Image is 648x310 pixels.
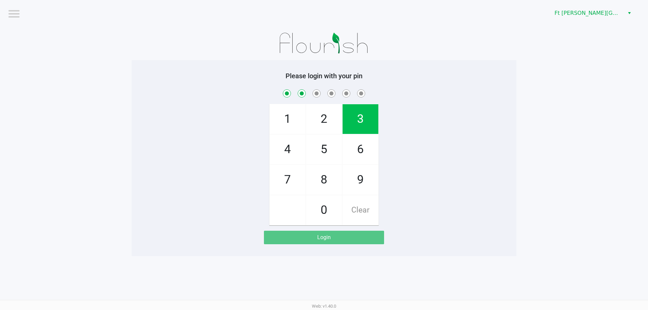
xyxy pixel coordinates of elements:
[270,104,305,134] span: 1
[270,135,305,164] span: 4
[137,72,511,80] h5: Please login with your pin
[343,195,378,225] span: Clear
[312,304,336,309] span: Web: v1.40.0
[270,165,305,195] span: 7
[555,9,620,17] span: Ft [PERSON_NAME][GEOGRAPHIC_DATA]
[306,135,342,164] span: 5
[343,135,378,164] span: 6
[306,195,342,225] span: 0
[306,104,342,134] span: 2
[343,104,378,134] span: 3
[343,165,378,195] span: 9
[306,165,342,195] span: 8
[624,7,634,19] button: Select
